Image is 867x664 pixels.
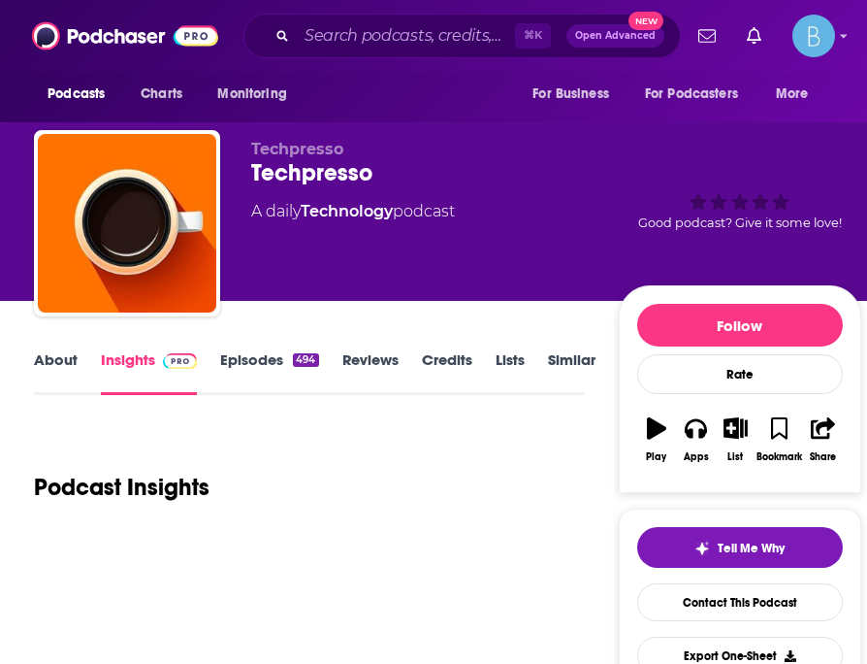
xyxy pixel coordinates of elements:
a: Similar [548,350,595,395]
button: open menu [632,76,766,113]
button: open menu [204,76,311,113]
div: Share [810,451,836,463]
button: open menu [34,76,130,113]
button: Bookmark [755,405,803,475]
button: Apps [676,405,716,475]
div: Bookmark [756,451,802,463]
span: ⌘ K [515,23,551,49]
a: InsightsPodchaser Pro [101,350,197,395]
div: Search podcasts, credits, & more... [243,14,681,58]
button: List [716,405,755,475]
a: Contact This Podcast [637,583,843,621]
a: Lists [496,350,525,395]
input: Search podcasts, credits, & more... [297,20,515,51]
img: tell me why sparkle [694,541,710,556]
button: open menu [519,76,633,113]
span: Techpresso [251,140,343,158]
div: Good podcast? Give it some love! [619,140,861,260]
button: open menu [762,76,833,113]
span: Open Advanced [575,31,656,41]
img: Podchaser Pro [163,353,197,369]
span: Charts [141,81,182,108]
a: Reviews [342,350,399,395]
button: Share [803,405,843,475]
div: Play [646,451,666,463]
span: Monitoring [217,81,286,108]
span: New [628,12,663,30]
div: Apps [684,451,709,463]
a: Charts [128,76,194,113]
a: Credits [422,350,472,395]
span: Podcasts [48,81,105,108]
div: 494 [293,353,318,367]
img: User Profile [792,15,835,57]
a: Show notifications dropdown [690,19,723,52]
button: Follow [637,304,843,347]
span: Tell Me Why [718,541,785,556]
img: Podchaser - Follow, Share and Rate Podcasts [32,17,218,54]
a: Episodes494 [220,350,318,395]
span: More [776,81,809,108]
div: A daily podcast [251,200,455,223]
span: For Business [532,81,609,108]
button: tell me why sparkleTell Me Why [637,527,843,568]
a: Technology [301,202,393,220]
button: Play [637,405,677,475]
h1: Podcast Insights [34,473,209,502]
div: Rate [637,354,843,394]
a: About [34,350,78,395]
span: Logged in as BLASTmedia [792,15,835,57]
button: Open AdvancedNew [566,24,664,48]
span: For Podcasters [645,81,738,108]
div: List [727,451,743,463]
a: Show notifications dropdown [739,19,769,52]
button: Show profile menu [792,15,835,57]
img: Techpresso [38,134,216,313]
span: Good podcast? Give it some love! [638,216,842,230]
